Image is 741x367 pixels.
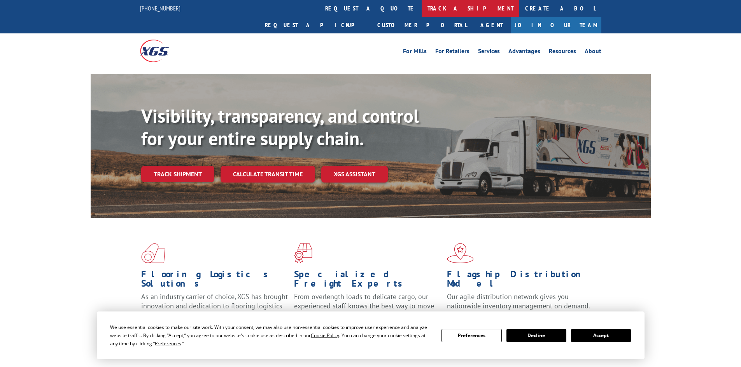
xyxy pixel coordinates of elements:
a: For Mills [403,48,427,57]
span: Cookie Policy [311,332,339,339]
h1: Flagship Distribution Model [447,270,594,292]
a: [PHONE_NUMBER] [140,4,180,12]
div: We use essential cookies to make our site work. With your consent, we may also use non-essential ... [110,323,432,348]
button: Decline [506,329,566,342]
img: xgs-icon-focused-on-flooring-red [294,243,312,263]
a: Services [478,48,500,57]
span: Preferences [155,340,181,347]
div: Cookie Consent Prompt [97,311,645,359]
h1: Specialized Freight Experts [294,270,441,292]
a: Agent [473,17,511,33]
span: As an industry carrier of choice, XGS has brought innovation and dedication to flooring logistics... [141,292,288,320]
a: Request a pickup [259,17,371,33]
p: From overlength loads to delicate cargo, our experienced staff knows the best way to move your fr... [294,292,441,327]
span: Our agile distribution network gives you nationwide inventory management on demand. [447,292,590,310]
a: Join Our Team [511,17,601,33]
a: Customer Portal [371,17,473,33]
a: XGS ASSISTANT [321,166,388,183]
b: Visibility, transparency, and control for your entire supply chain. [141,104,419,150]
a: Calculate transit time [221,166,315,183]
a: Track shipment [141,166,214,182]
a: For Retailers [435,48,469,57]
img: xgs-icon-flagship-distribution-model-red [447,243,474,263]
a: Resources [549,48,576,57]
button: Accept [571,329,631,342]
img: xgs-icon-total-supply-chain-intelligence-red [141,243,165,263]
a: About [585,48,601,57]
h1: Flooring Logistics Solutions [141,270,288,292]
a: Advantages [508,48,540,57]
button: Preferences [441,329,501,342]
